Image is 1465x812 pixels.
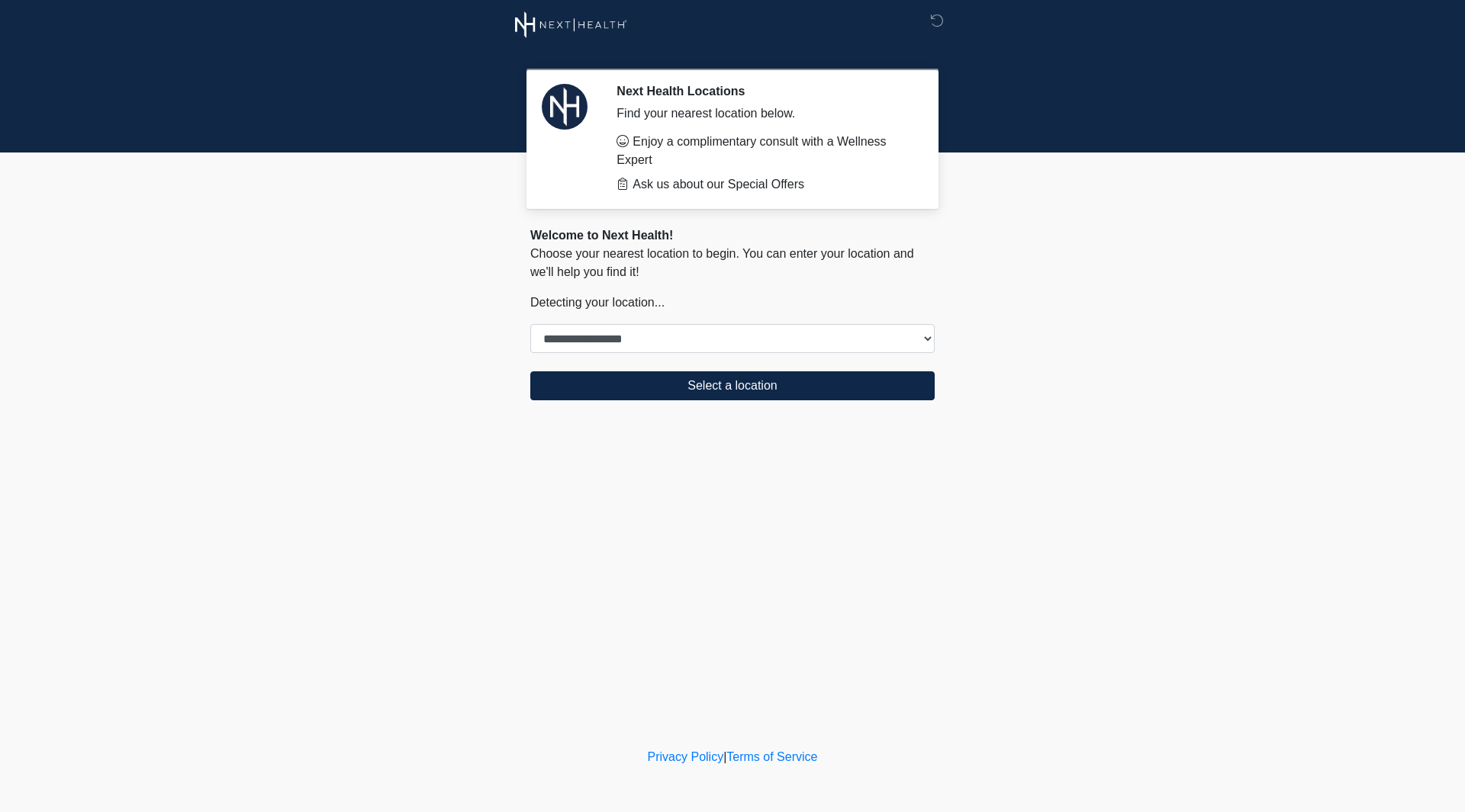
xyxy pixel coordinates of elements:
div: Find your nearest location below. [617,104,912,123]
button: Select a location [530,371,935,400]
li: Enjoy a complimentary consult with a Wellness Expert [617,133,912,169]
h2: Next Health Locations [617,84,912,98]
span: Detecting your location... [530,296,665,309]
img: Next Health Wellness Logo [515,11,627,38]
a: Terms of Service [726,750,817,763]
li: Ask us about our Special Offers [617,175,912,194]
a: Privacy Policy [648,750,724,763]
img: Agent Avatar [542,84,588,130]
a: | [723,750,726,763]
span: Choose your nearest location to begin. You can enter your location and we'll help you find it! [530,247,914,278]
div: Welcome to Next Health! [530,226,935,245]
